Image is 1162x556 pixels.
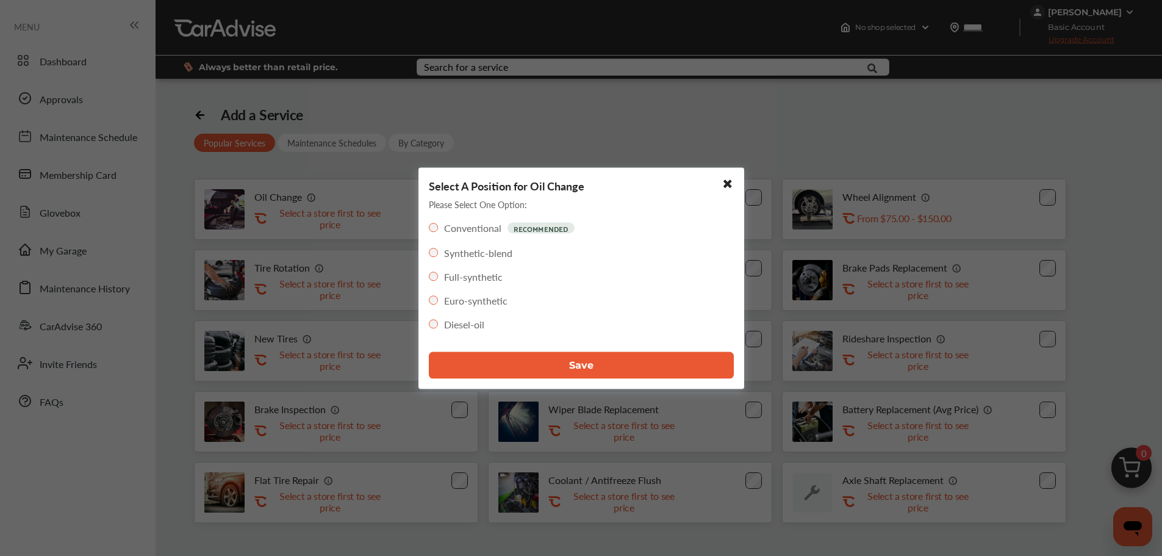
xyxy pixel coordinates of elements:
[444,293,507,307] label: Euro-synthetic
[429,352,734,378] button: Save
[444,269,503,283] label: Full-synthetic
[444,245,512,259] label: Synthetic-blend
[444,221,501,235] label: Conventional
[444,317,484,331] label: Diesel-oil
[569,359,594,371] span: Save
[507,222,575,233] p: RECOMMENDED
[429,178,584,193] p: Select A Position for Oil Change
[429,198,527,210] p: Please Select One Option:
